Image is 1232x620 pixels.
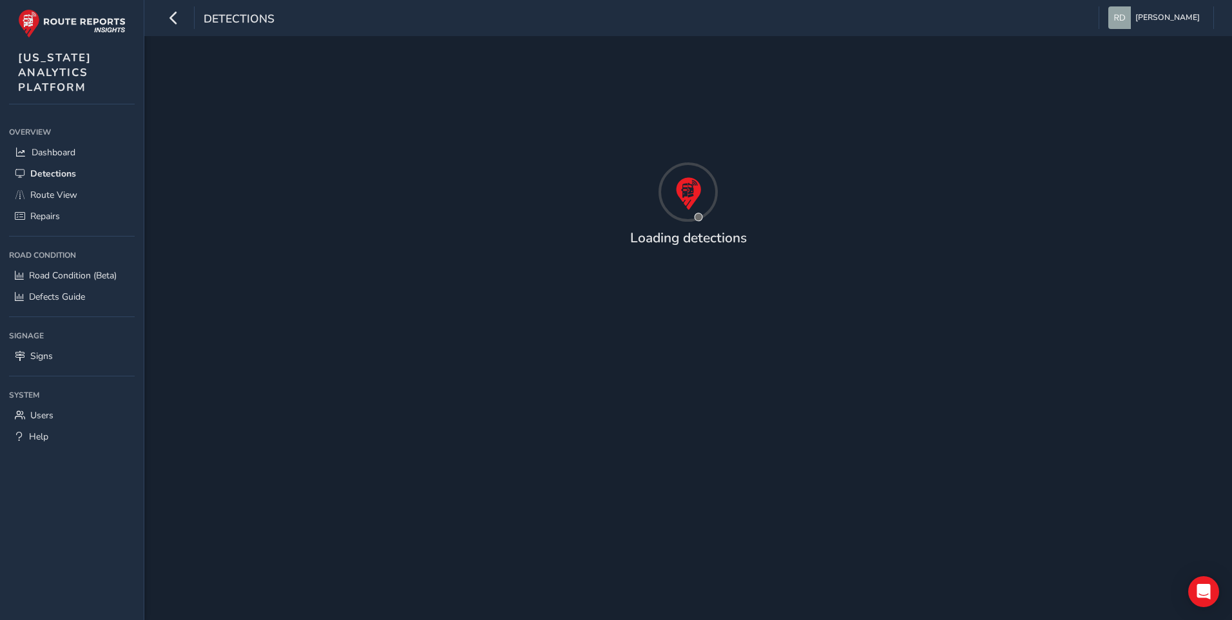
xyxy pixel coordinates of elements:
[29,431,48,443] span: Help
[9,184,135,206] a: Route View
[9,246,135,265] div: Road Condition
[9,326,135,345] div: Signage
[1188,576,1219,607] div: Open Intercom Messenger
[18,50,91,95] span: [US_STATE] ANALYTICS PLATFORM
[30,210,60,222] span: Repairs
[32,146,75,159] span: Dashboard
[1108,6,1204,29] button: [PERSON_NAME]
[204,11,274,29] span: Detections
[18,9,126,38] img: rr logo
[1135,6,1200,29] span: [PERSON_NAME]
[9,206,135,227] a: Repairs
[30,350,53,362] span: Signs
[9,426,135,447] a: Help
[30,189,77,201] span: Route View
[29,291,85,303] span: Defects Guide
[30,168,76,180] span: Detections
[9,122,135,142] div: Overview
[29,269,117,282] span: Road Condition (Beta)
[9,142,135,163] a: Dashboard
[9,163,135,184] a: Detections
[30,409,53,421] span: Users
[9,385,135,405] div: System
[630,230,747,246] h4: Loading detections
[9,286,135,307] a: Defects Guide
[1108,6,1131,29] img: diamond-layout
[9,405,135,426] a: Users
[9,345,135,367] a: Signs
[9,265,135,286] a: Road Condition (Beta)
